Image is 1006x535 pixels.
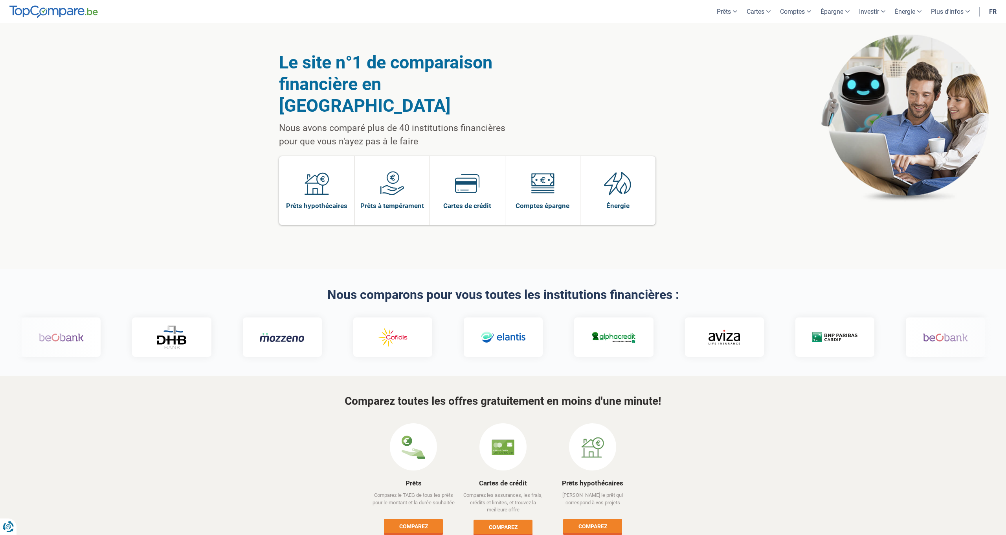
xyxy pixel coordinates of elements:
a: Comparez [384,519,443,533]
img: Prêts [402,435,425,459]
img: Prêts à tempérament [380,171,404,196]
h2: Nous comparons pour vous toutes les institutions financières : [279,288,727,302]
a: Cartes de crédit [479,479,527,487]
a: Prêts à tempérament Prêts à tempérament [355,156,430,225]
span: Prêts à tempérament [360,201,424,210]
p: [PERSON_NAME] le prêt qui correspond à vos projets [549,492,637,513]
h1: Le site n°1 de comparaison financière en [GEOGRAPHIC_DATA] [279,52,525,116]
a: Prêts hypothécaires Prêts hypothécaires [279,156,354,225]
a: Comptes épargne Comptes épargne [505,156,580,225]
span: Comptes épargne [516,201,569,210]
a: Comparez [474,520,532,534]
img: Comptes épargne [531,171,555,196]
img: Mozzeno [252,332,297,342]
img: Énergie [604,171,632,196]
img: Cartes de crédit [491,435,515,459]
span: Prêts hypothécaires [286,201,347,210]
img: Prêts hypothécaires [305,171,329,196]
p: Nous avons comparé plus de 40 institutions financières pour que vous n'ayez pas à le faire [279,122,525,148]
img: DHB Bank [149,325,180,349]
img: Cartes de crédit [455,171,479,196]
img: Alphacredit [584,330,629,344]
span: Cartes de crédit [443,201,491,210]
img: Aviza [701,330,732,345]
img: Prêts hypothécaires [581,435,604,459]
a: Prêts [406,479,422,487]
a: Cartes de crédit Cartes de crédit [430,156,505,225]
a: Énergie Énergie [580,156,655,225]
img: TopCompare [9,6,98,18]
p: Comparez les assurances, les frais, crédits et limites, et trouvez la meilleure offre [459,492,547,514]
img: Cardif [805,332,850,342]
a: Comparez [563,519,622,533]
h3: Comparez toutes les offres gratuitement en moins d'une minute! [279,395,727,408]
span: Énergie [606,201,630,210]
a: Prêts hypothécaires [562,479,623,487]
img: Elantis [473,326,518,349]
img: Cofidis [363,326,408,349]
p: Comparez le TAEG de tous les prêts pour le montant et la durée souhaitée [369,492,458,513]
